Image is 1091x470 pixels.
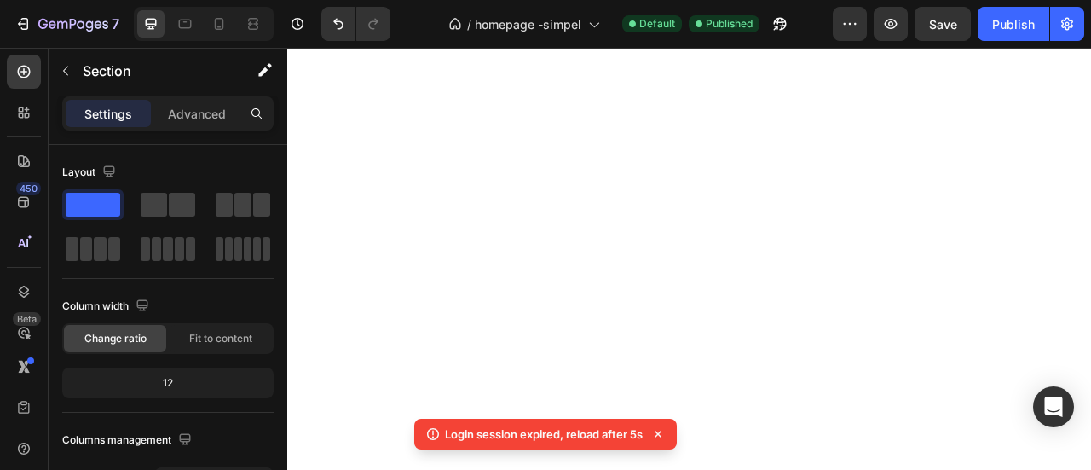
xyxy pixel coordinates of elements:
[706,16,753,32] span: Published
[467,15,471,33] span: /
[639,16,675,32] span: Default
[62,295,153,318] div: Column width
[66,371,270,395] div: 12
[83,61,222,81] p: Section
[168,105,226,123] p: Advanced
[84,331,147,346] span: Change ratio
[16,182,41,195] div: 450
[321,7,390,41] div: Undo/Redo
[7,7,127,41] button: 7
[445,426,643,443] p: Login session expired, reload after 5s
[62,161,119,184] div: Layout
[929,17,957,32] span: Save
[1033,386,1074,427] div: Open Intercom Messenger
[13,312,41,326] div: Beta
[112,14,119,34] p: 7
[475,15,581,33] span: homepage -simpel
[84,105,132,123] p: Settings
[915,7,971,41] button: Save
[978,7,1049,41] button: Publish
[62,429,195,452] div: Columns management
[287,48,1091,470] iframe: Design area
[992,15,1035,33] div: Publish
[189,331,252,346] span: Fit to content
